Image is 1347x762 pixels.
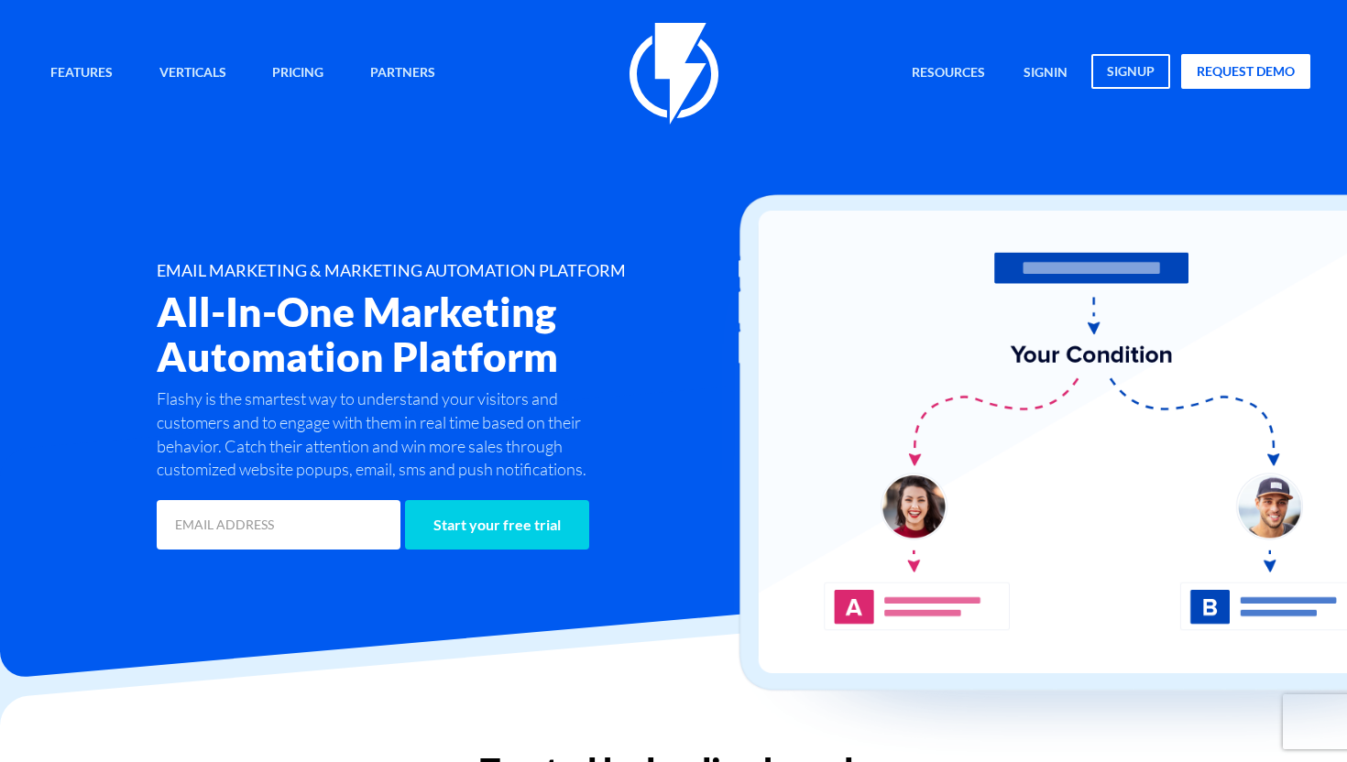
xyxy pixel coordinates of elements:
a: Pricing [258,54,337,93]
a: Partners [356,54,449,93]
a: Resources [898,54,999,93]
p: Flashy is the smartest way to understand your visitors and customers and to engage with them in r... [157,387,607,482]
a: Verticals [146,54,240,93]
h2: All-In-One Marketing Automation Platform [157,289,766,378]
a: signup [1091,54,1170,89]
a: Features [37,54,126,93]
input: Start your free trial [405,500,589,550]
h1: EMAIL MARKETING & MARKETING AUTOMATION PLATFORM [157,262,766,280]
a: signin [1010,54,1081,93]
a: request demo [1181,54,1310,89]
input: EMAIL ADDRESS [157,500,400,550]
